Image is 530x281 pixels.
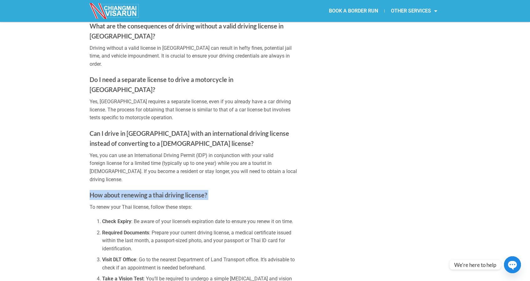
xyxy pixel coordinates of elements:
[90,151,298,183] p: Yes, you can use an International Driving Permit (IDP) in conjunction with your valid foreign lic...
[90,130,289,147] strong: Can I drive in [GEOGRAPHIC_DATA] with an international driving license instead of converting to a...
[90,203,298,211] p: To renew your Thai license, follow these steps:
[90,44,298,68] p: Driving without a valid license in [GEOGRAPHIC_DATA] can result in hefty fines, potential jail ti...
[385,4,444,18] a: OTHER SERVICES
[90,191,207,199] strong: How about renewing a thai driving license?
[102,218,131,224] strong: Check Expiry
[102,256,298,272] li: : Go to the nearest Department of Land Transport office. It’s advisable to check if an appointmen...
[102,229,298,253] li: : Prepare your current driving license, a medical certificate issued within the last month, a pas...
[102,257,136,263] strong: Visit DLT Office
[90,76,233,93] strong: Do I need a separate license to drive a motorcycle in [GEOGRAPHIC_DATA]?
[90,22,283,40] strong: What are the consequences of driving without a valid driving license in [GEOGRAPHIC_DATA]?
[102,217,298,226] li: : Be aware of your license’s expiration date to ensure you renew it on time.
[265,4,444,18] nav: Menu
[323,4,384,18] a: BOOK A BORDER RUN
[102,230,149,236] strong: Required Documents
[90,98,298,122] p: Yes, [GEOGRAPHIC_DATA] requires a separate license, even if you already have a car driving licens...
